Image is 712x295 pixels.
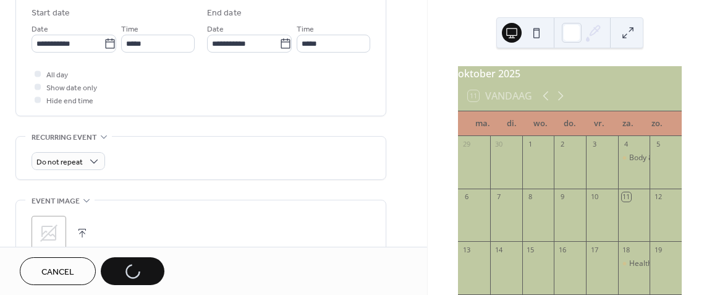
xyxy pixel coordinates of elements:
span: Time [297,23,314,36]
span: Show date only [46,82,97,95]
div: Body & mind [629,153,673,163]
div: 29 [462,140,471,149]
div: 15 [526,245,535,254]
div: End date [207,7,242,20]
div: zo. [643,111,672,136]
span: Date [207,23,224,36]
div: wo. [526,111,555,136]
div: 5 [653,140,663,149]
div: Body & mind [618,153,650,163]
span: Cancel [41,266,74,279]
div: 10 [590,192,599,202]
div: 19 [653,245,663,254]
span: Hide end time [46,95,93,108]
div: za. [614,111,643,136]
div: do. [556,111,585,136]
button: Cancel [20,257,96,285]
div: 18 [622,245,631,254]
div: ; [32,216,66,250]
div: oktober 2025 [458,66,682,81]
div: 12 [653,192,663,202]
div: 11 [622,192,631,202]
div: 4 [622,140,631,149]
span: Event image [32,195,80,208]
div: 16 [557,245,567,254]
span: Date [32,23,48,36]
span: Recurring event [32,131,97,144]
div: 14 [494,245,503,254]
span: Time [121,23,138,36]
div: 6 [462,192,471,202]
div: 17 [590,245,599,254]
div: Healthy & homemade [629,259,705,269]
div: vr. [585,111,614,136]
span: All day [46,69,68,82]
div: 1 [526,140,535,149]
span: Do not repeat [36,155,83,169]
div: 13 [462,245,471,254]
div: 3 [590,140,599,149]
div: Start date [32,7,70,20]
div: 9 [557,192,567,202]
div: ma. [468,111,497,136]
div: Healthy & homemade [618,259,650,269]
div: 2 [557,140,567,149]
div: di. [497,111,526,136]
div: 7 [494,192,503,202]
div: 30 [494,140,503,149]
div: 8 [526,192,535,202]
